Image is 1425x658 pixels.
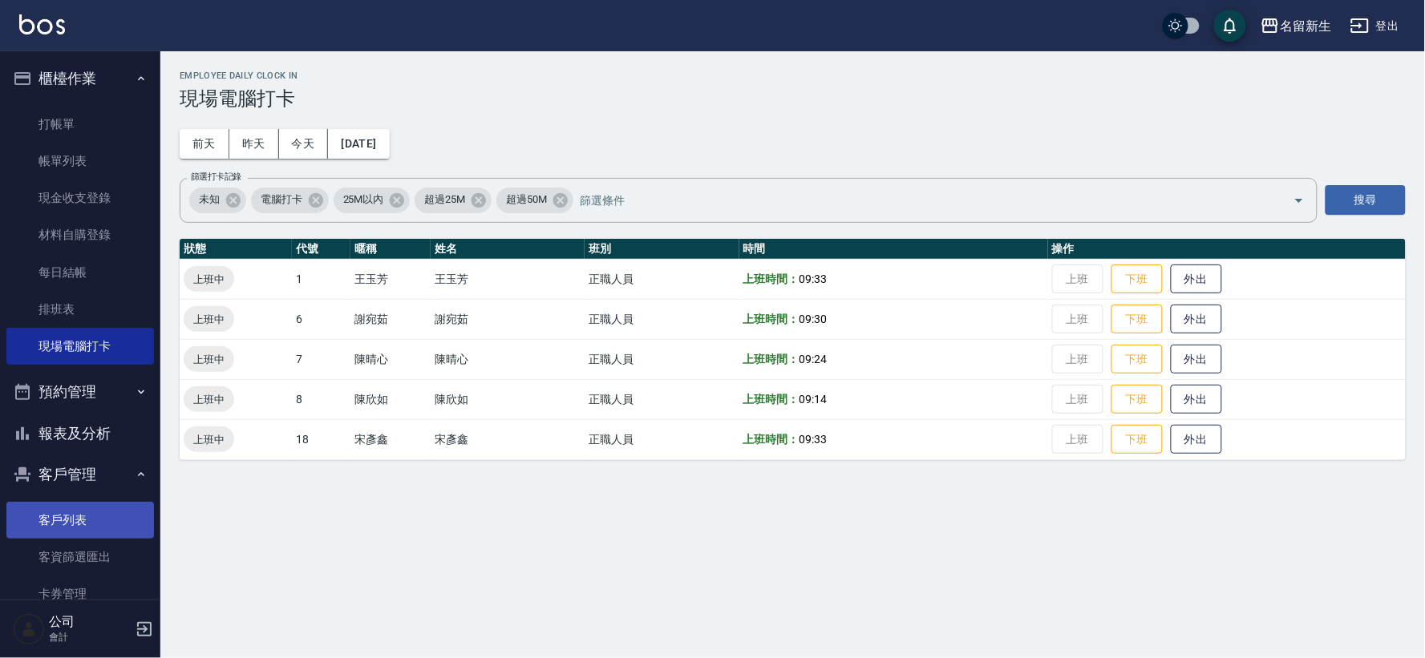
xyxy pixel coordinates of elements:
[743,393,800,406] b: 上班時間：
[350,419,431,459] td: 宋彥鑫
[292,299,350,339] td: 6
[279,129,329,159] button: 今天
[1111,264,1163,294] button: 下班
[350,379,431,419] td: 陳欣如
[431,239,585,260] th: 姓名
[6,454,154,495] button: 客戶管理
[6,254,154,291] a: 每日結帳
[1111,305,1163,334] button: 下班
[1111,385,1163,414] button: 下班
[576,186,1265,214] input: 篩選條件
[184,271,234,288] span: 上班中
[292,239,350,260] th: 代號
[743,353,800,365] b: 上班時間：
[350,339,431,379] td: 陳晴心
[6,575,154,612] a: 卡券管理
[292,259,350,299] td: 1
[350,299,431,339] td: 謝宛茹
[6,291,154,328] a: 排班表
[799,353,827,365] span: 09:24
[415,192,475,208] span: 超過25M
[496,188,573,213] div: 超過50M
[585,239,739,260] th: 班別
[1344,11,1406,41] button: 登出
[1286,188,1312,213] button: Open
[415,188,492,213] div: 超過25M
[585,379,739,419] td: 正職人員
[292,339,350,379] td: 7
[1280,16,1331,36] div: 名留新生
[229,129,279,159] button: 昨天
[6,180,154,216] a: 現金收支登錄
[743,433,800,446] b: 上班時間：
[1171,345,1222,374] button: 外出
[743,313,800,325] b: 上班時間：
[6,413,154,454] button: 報表及分析
[180,129,229,159] button: 前天
[1326,185,1406,215] button: 搜尋
[799,313,827,325] span: 09:30
[251,188,329,213] div: 電腦打卡
[1111,345,1163,374] button: 下班
[1111,425,1163,454] button: 下班
[431,379,585,419] td: 陳欣如
[431,419,585,459] td: 宋彥鑫
[334,192,394,208] span: 25M以內
[251,192,312,208] span: 電腦打卡
[180,239,292,260] th: 狀態
[13,613,45,645] img: Person
[6,371,154,413] button: 預約管理
[292,379,350,419] td: 8
[1254,10,1338,42] button: 名留新生
[6,106,154,143] a: 打帳單
[350,239,431,260] th: 暱稱
[585,299,739,339] td: 正職人員
[6,143,154,180] a: 帳單列表
[180,71,1406,81] h2: Employee Daily Clock In
[799,393,827,406] span: 09:14
[431,259,585,299] td: 王玉芳
[1171,385,1222,414] button: 外出
[334,188,411,213] div: 25M以內
[49,630,131,644] p: 會計
[184,431,234,448] span: 上班中
[189,188,246,213] div: 未知
[6,216,154,253] a: 材料自購登錄
[184,351,234,368] span: 上班中
[6,58,154,99] button: 櫃檯作業
[350,259,431,299] td: 王玉芳
[19,14,65,34] img: Logo
[1171,425,1222,454] button: 外出
[180,87,1406,110] h3: 現場電腦打卡
[6,502,154,539] a: 客戶列表
[739,239,1048,260] th: 時間
[1048,239,1406,260] th: 操作
[743,272,800,285] b: 上班時間：
[1214,10,1246,42] button: save
[292,419,350,459] td: 18
[189,192,229,208] span: 未知
[799,433,827,446] span: 09:33
[585,419,739,459] td: 正職人員
[585,259,739,299] td: 正職人員
[431,339,585,379] td: 陳晴心
[799,272,827,285] span: 09:33
[49,614,131,630] h5: 公司
[6,539,154,575] a: 客資篩選匯出
[585,339,739,379] td: 正職人員
[496,192,557,208] span: 超過50M
[184,391,234,408] span: 上班中
[431,299,585,339] td: 謝宛茹
[328,129,389,159] button: [DATE]
[191,171,241,183] label: 篩選打卡記錄
[1171,264,1222,294] button: 外出
[184,311,234,328] span: 上班中
[6,328,154,365] a: 現場電腦打卡
[1171,305,1222,334] button: 外出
